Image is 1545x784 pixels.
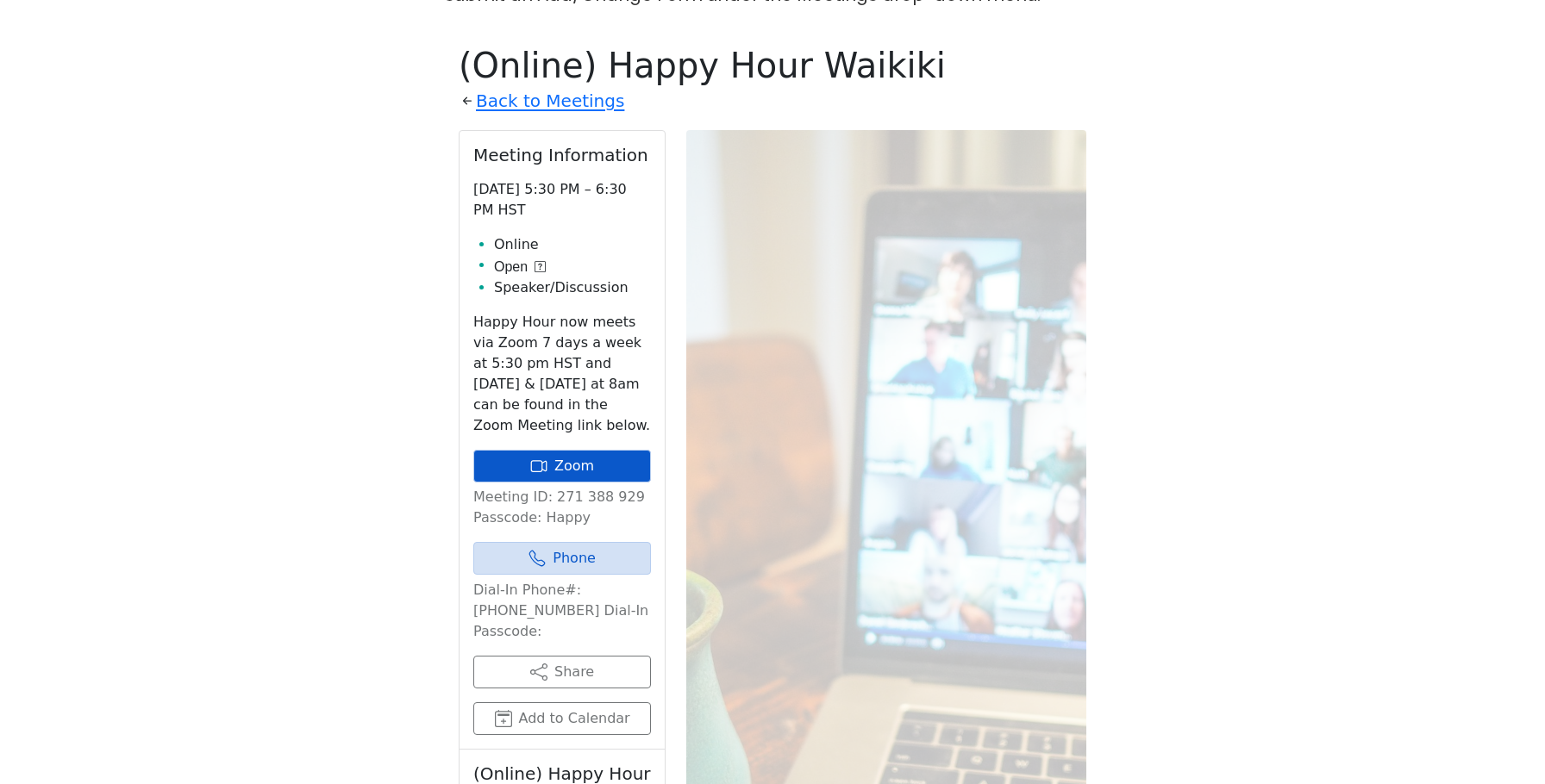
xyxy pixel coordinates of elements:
p: Dial-In Phone#: [PHONE_NUMBER] Dial-In Passcode: [473,580,651,642]
a: Phone [473,542,651,575]
h2: (Online) Happy Hour [473,763,651,784]
h1: (Online) Happy Hour Waikiki [459,45,1086,86]
p: Meeting ID: 271 388 929 Passcode: Happy [473,487,651,528]
h2: Meeting Information [473,145,651,165]
li: Online [494,234,651,255]
p: Happy Hour now meets via Zoom 7 days a week at 5:30 pm HST and [DATE] & [DATE] at 8am can be foun... [473,312,651,436]
span: Open [494,257,528,277]
button: Add to Calendar [473,702,651,735]
a: Zoom [473,450,651,482]
a: Back to Meetings [476,86,624,116]
p: [DATE] 5:30 PM – 6:30 PM HST [473,179,651,221]
button: Share [473,656,651,688]
button: Open [494,257,546,277]
li: Speaker/Discussion [494,277,651,298]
